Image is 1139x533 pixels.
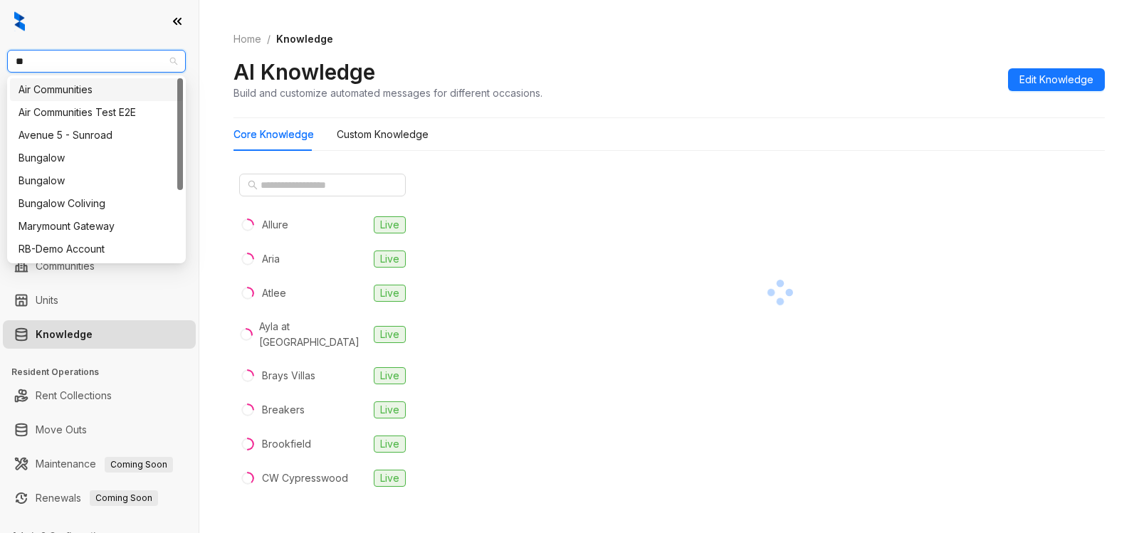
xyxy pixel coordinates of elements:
div: Ayla at [GEOGRAPHIC_DATA] [259,319,368,350]
div: Marymount Gateway [10,215,183,238]
span: Live [374,401,406,418]
div: Bungalow [19,150,174,166]
div: Custom Knowledge [337,127,429,142]
li: Maintenance [3,450,196,478]
div: Brays Villas [262,368,315,384]
div: Marymount Gateway [19,218,174,234]
div: RB-Demo Account [19,241,174,257]
a: Units [36,286,58,315]
a: Rent Collections [36,381,112,410]
span: Coming Soon [105,457,173,473]
div: Brookfield [262,436,311,452]
div: Avenue 5 - Sunroad [10,124,183,147]
div: Air Communities [10,78,183,101]
li: / [267,31,271,47]
h2: AI Knowledge [233,58,375,85]
a: RenewalsComing Soon [36,484,158,512]
span: Live [374,367,406,384]
a: Knowledge [36,320,93,349]
span: Live [374,436,406,453]
li: Knowledge [3,320,196,349]
button: Edit Knowledge [1008,68,1105,91]
span: Coming Soon [90,490,158,506]
li: Communities [3,252,196,280]
div: RB-Demo Account [10,238,183,260]
div: Bungalow Coliving [10,192,183,215]
div: Breakers [262,402,305,418]
li: Leads [3,95,196,124]
span: Edit Knowledge [1019,72,1093,88]
span: Live [374,470,406,487]
span: Live [374,216,406,233]
span: search [248,180,258,190]
span: Live [374,285,406,302]
li: Rent Collections [3,381,196,410]
h3: Resident Operations [11,366,199,379]
li: Collections [3,191,196,219]
div: Air Communities [19,82,174,97]
li: Units [3,286,196,315]
div: Bungalow [10,147,183,169]
div: Build and customize automated messages for different occasions. [233,85,542,100]
div: CW Cypresswood [262,470,348,486]
div: Air Communities Test E2E [19,105,174,120]
li: Leasing [3,157,196,185]
div: Avenue 5 - Sunroad [19,127,174,143]
div: Air Communities Test E2E [10,101,183,124]
li: Move Outs [3,416,196,444]
div: Bungalow [10,169,183,192]
div: Aria [262,251,280,267]
div: Allure [262,217,288,233]
a: Home [231,31,264,47]
div: Atlee [262,285,286,301]
a: Communities [36,252,95,280]
div: Bungalow Coliving [19,196,174,211]
span: Knowledge [276,33,333,45]
a: Move Outs [36,416,87,444]
li: Renewals [3,484,196,512]
span: Live [374,326,406,343]
span: Live [374,250,406,268]
div: Core Knowledge [233,127,314,142]
img: logo [14,11,25,31]
div: Bungalow [19,173,174,189]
